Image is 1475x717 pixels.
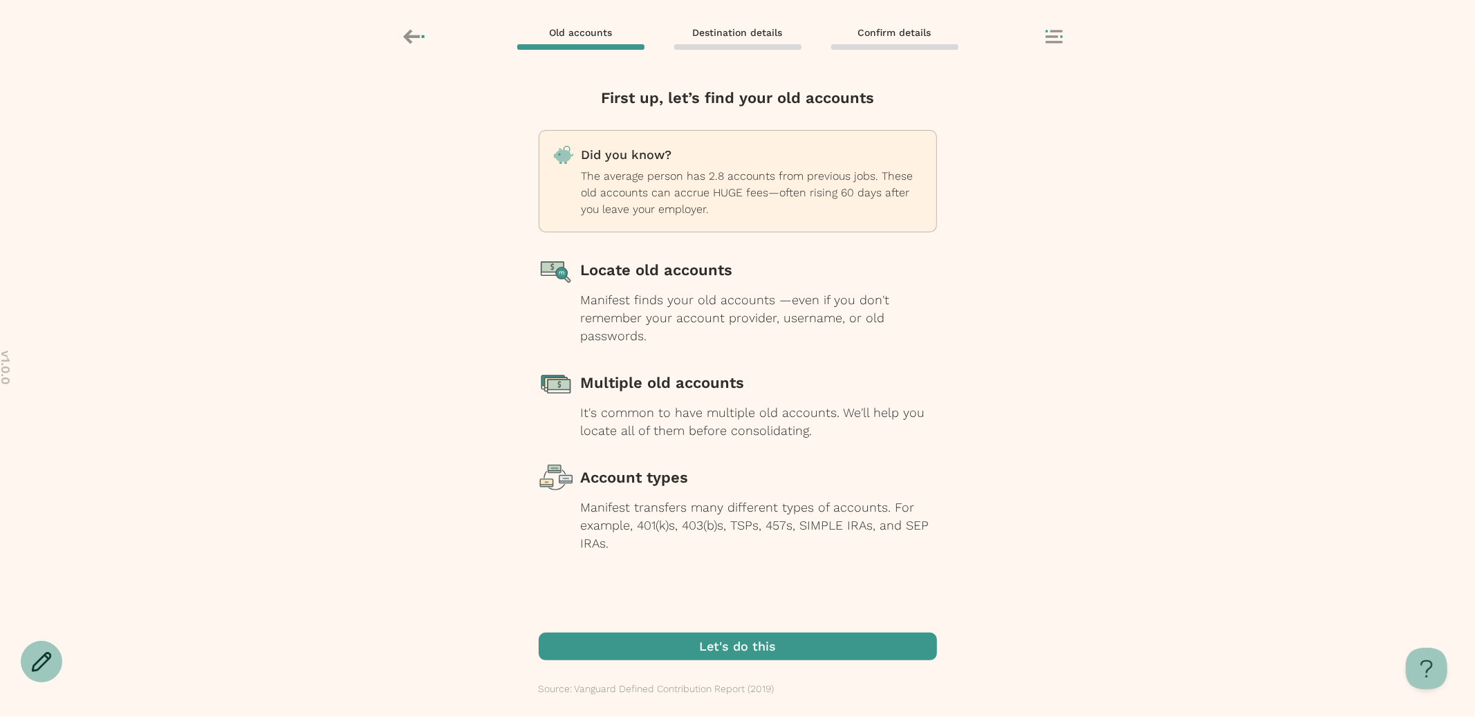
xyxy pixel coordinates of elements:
span: Destination details [693,26,783,39]
p: Did you know? [582,145,922,165]
iframe: Toggle Customer Support [1406,648,1447,689]
span: Old accounts [549,26,612,39]
p: Source: Vanguard Defined Contribution Report (2019) [539,681,774,696]
h4: First up, let’s find your old accounts [539,87,937,109]
div: Account types [581,460,937,495]
button: Let's do this [539,633,937,660]
div: Locate old accounts [581,253,937,288]
span: The average person has 2.8 accounts from previous jobs. These old accounts can accrue HUGE fees—o... [582,169,913,216]
div: Manifest transfers many different types of accounts. For example, 401(k)s, 403(b)s, TSPs, 457s, S... [581,499,937,552]
div: Multiple old accounts [581,366,937,400]
span: Confirm details [858,26,931,39]
div: It's common to have multiple old accounts. We'll help you locate all of them before consolidating. [581,404,937,440]
div: Manifest finds your old accounts —even if you don't remember your account provider, username, or ... [581,291,937,345]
